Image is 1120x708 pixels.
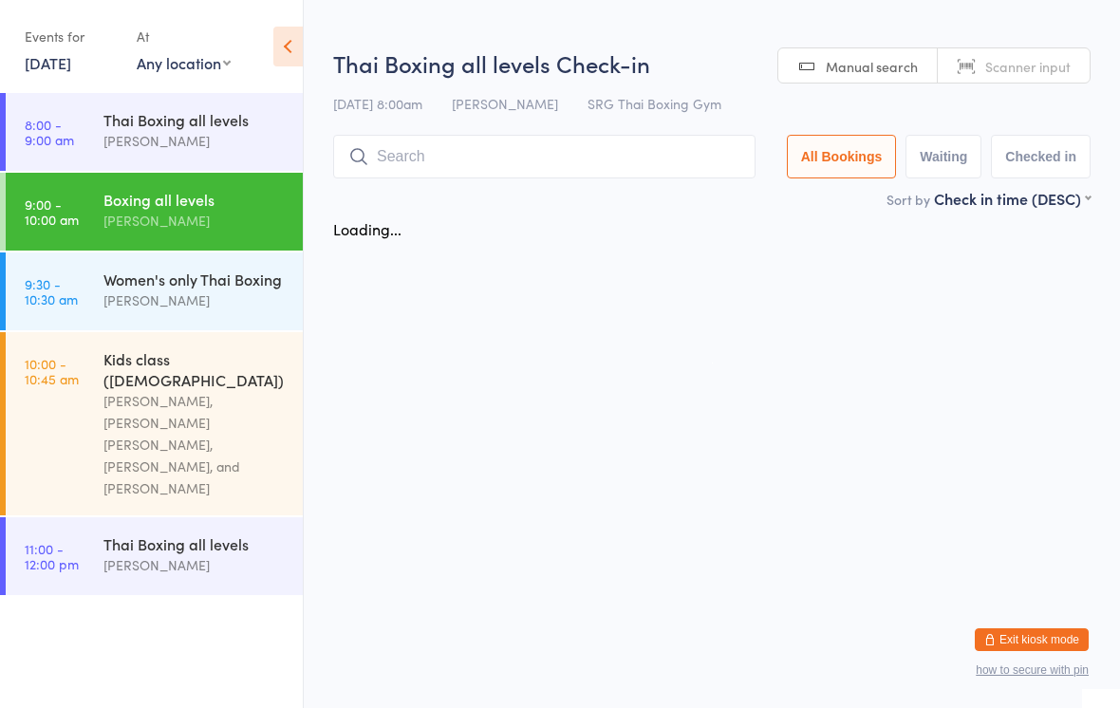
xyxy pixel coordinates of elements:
span: Scanner input [985,57,1071,76]
div: [PERSON_NAME] [103,554,287,576]
time: 9:00 - 10:00 am [25,196,79,227]
span: Manual search [826,57,918,76]
time: 8:00 - 9:00 am [25,117,74,147]
button: Checked in [991,135,1091,178]
div: Check in time (DESC) [934,188,1091,209]
button: Exit kiosk mode [975,628,1089,651]
span: [DATE] 8:00am [333,94,422,113]
div: Events for [25,21,118,52]
a: 8:00 -9:00 amThai Boxing all levels[PERSON_NAME] [6,93,303,171]
time: 11:00 - 12:00 pm [25,541,79,571]
span: SRG Thai Boxing Gym [588,94,721,113]
a: 9:00 -10:00 amBoxing all levels[PERSON_NAME] [6,173,303,251]
h2: Thai Boxing all levels Check-in [333,47,1091,79]
label: Sort by [887,190,930,209]
button: Waiting [905,135,981,178]
div: Thai Boxing all levels [103,109,287,130]
div: At [137,21,231,52]
time: 10:00 - 10:45 am [25,356,79,386]
a: 9:30 -10:30 amWomen's only Thai Boxing[PERSON_NAME] [6,252,303,330]
div: [PERSON_NAME] [103,210,287,232]
button: All Bookings [787,135,897,178]
a: 11:00 -12:00 pmThai Boxing all levels[PERSON_NAME] [6,517,303,595]
div: [PERSON_NAME] [103,130,287,152]
button: how to secure with pin [976,663,1089,677]
a: [DATE] [25,52,71,73]
input: Search [333,135,756,178]
div: Thai Boxing all levels [103,533,287,554]
div: [PERSON_NAME] [103,289,287,311]
span: [PERSON_NAME] [452,94,558,113]
div: Women's only Thai Boxing [103,269,287,289]
div: [PERSON_NAME], [PERSON_NAME] [PERSON_NAME], [PERSON_NAME], and [PERSON_NAME] [103,390,287,499]
time: 9:30 - 10:30 am [25,276,78,307]
div: Loading... [333,218,401,239]
div: Boxing all levels [103,189,287,210]
a: 10:00 -10:45 amKids class ([DEMOGRAPHIC_DATA])[PERSON_NAME], [PERSON_NAME] [PERSON_NAME], [PERSON... [6,332,303,515]
div: Any location [137,52,231,73]
div: Kids class ([DEMOGRAPHIC_DATA]) [103,348,287,390]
